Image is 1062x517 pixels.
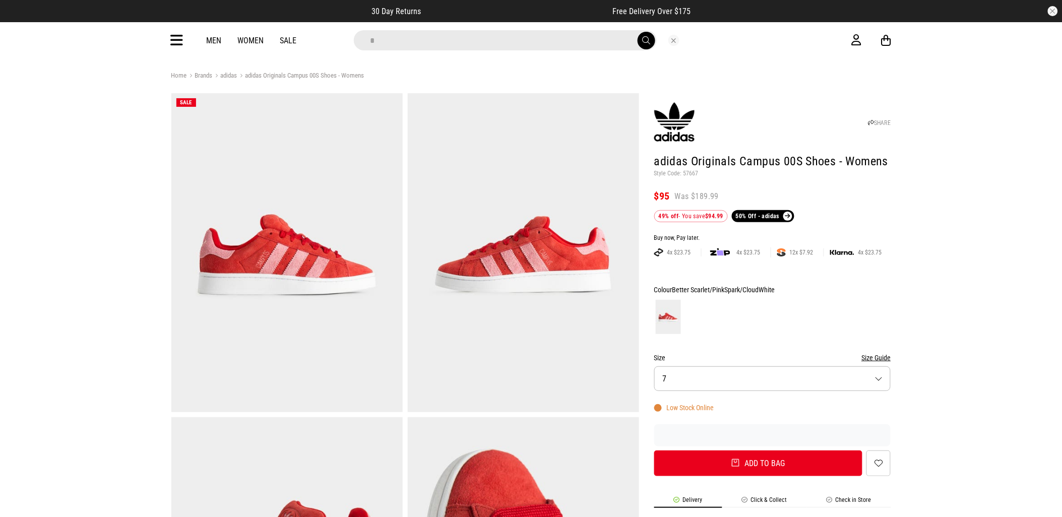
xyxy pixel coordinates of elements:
[654,404,714,412] div: Low Stock Online
[207,36,222,45] a: Men
[663,374,667,383] span: 7
[861,352,891,364] button: Size Guide
[854,248,886,256] span: 4x $23.75
[722,496,807,508] li: Click & Collect
[659,213,679,220] b: 49% off
[171,72,187,79] a: Home
[280,36,297,45] a: Sale
[654,170,891,178] p: Style Code: 57667
[654,284,891,296] div: Colour
[654,234,891,242] div: Buy now, Pay later.
[654,430,891,440] iframe: Customer reviews powered by Trustpilot
[408,93,639,412] img: Adidas Originals Campus 00s Shoes - Womens in Red
[171,93,403,412] img: Adidas Originals Campus 00s Shoes - Womens in Red
[237,72,364,81] a: adidas Originals Campus 00S Shoes - Womens
[672,286,775,294] span: Better Scarlet/PinkSpark/CloudWhite
[786,248,818,256] span: 12x $7.92
[654,190,670,202] span: $95
[654,366,891,391] button: 7
[830,250,854,255] img: KLARNA
[372,7,421,16] span: 30 Day Returns
[777,248,786,256] img: SPLITPAY
[613,7,691,16] span: Free Delivery Over $175
[654,248,663,256] img: AFTERPAY
[733,248,765,256] span: 4x $23.75
[654,210,728,222] div: - You save
[654,496,722,508] li: Delivery
[8,4,38,34] button: Open LiveChat chat widget
[732,210,794,222] a: 50% Off - adidas
[180,99,192,106] span: SALE
[213,72,237,81] a: adidas
[238,36,264,45] a: Women
[706,213,723,220] b: $94.99
[675,191,719,202] span: Was $189.99
[710,247,730,257] img: zip
[654,450,863,476] button: Add to bag
[654,352,891,364] div: Size
[654,102,695,142] img: adidas
[807,496,891,508] li: Check in Store
[868,119,891,126] a: SHARE
[654,154,891,170] h1: adidas Originals Campus 00S Shoes - Womens
[663,248,695,256] span: 4x $23.75
[187,72,213,81] a: Brands
[656,300,681,334] img: Better Scarlet/PinkSpark/CloudWhite
[668,35,679,46] button: Close search
[442,6,593,16] iframe: Customer reviews powered by Trustpilot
